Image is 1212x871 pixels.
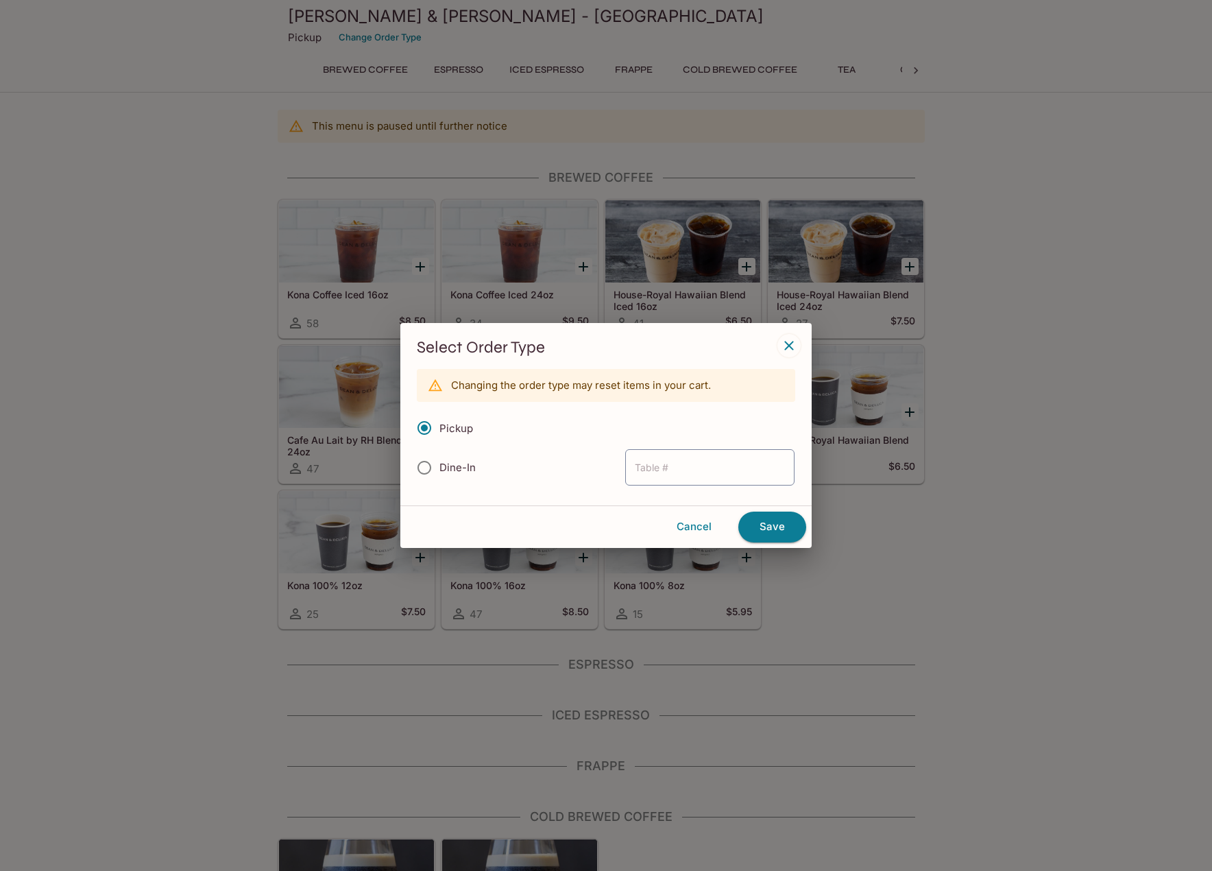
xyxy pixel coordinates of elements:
span: Dine-In [439,461,476,474]
h3: Select Order Type [417,337,795,358]
p: Changing the order type may reset items in your cart. [451,379,711,392]
button: Cancel [655,512,733,541]
button: Save [738,512,806,542]
span: Pickup [439,422,473,435]
input: Table # [625,449,795,486]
